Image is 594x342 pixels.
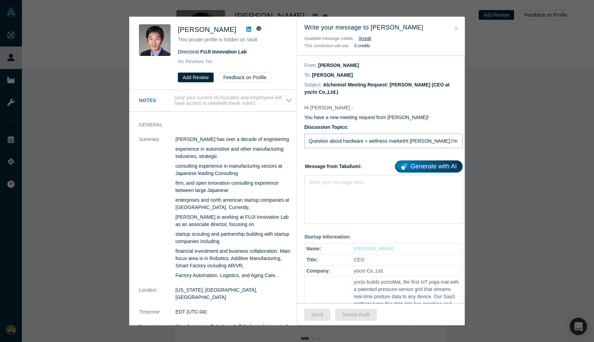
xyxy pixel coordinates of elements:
[174,95,285,107] p: (only your current co-founders and employees will have access to view/edit these notes)
[139,136,175,286] dt: Summary
[304,114,463,121] p: You have a new meeting request from [PERSON_NAME]!
[354,43,370,48] b: 0 credits
[453,25,460,33] button: Close
[335,309,377,321] button: Saveto Draft
[312,72,353,78] dd: [PERSON_NAME]
[304,72,311,79] dt: To:
[395,160,463,173] a: Generate with AI
[175,180,292,194] p: firm, and open innovation consulting experience between large Japanese
[175,145,292,160] p: experience in automotive and other manufacturing industries, strategic
[139,97,173,104] h3: Notes
[304,23,457,32] h3: Write your message to [PERSON_NAME]
[318,62,359,68] dd: [PERSON_NAME]
[304,36,354,41] span: Available message credits:
[178,73,214,82] button: Add Review
[304,309,330,321] button: Send
[178,36,287,43] p: This private profile is hidden on Vault
[178,59,212,64] span: No Reviews Yet
[304,104,463,111] p: Hi [PERSON_NAME] -
[139,286,175,308] dt: Location
[139,24,171,56] img: Daisuke Nogiwa's Profile Image
[139,95,292,107] button: Notes (only your current co-founders and employees will have access to view/edit these notes)
[304,158,463,173] label: Message from Takafumi:
[304,175,463,224] div: rdw-wrapper
[175,136,292,143] p: [PERSON_NAME] has over a decade of engineering
[304,62,317,69] dt: From:
[304,81,322,89] dt: Subject:
[175,162,292,177] p: consulting experience in manufacturing sectors at Japanese leading Consulting
[175,231,292,245] p: startup scouting and partnership building with startup companies including
[178,49,247,55] span: Director at
[175,308,292,316] dd: EDT (UTC-04)
[175,214,292,228] p: [PERSON_NAME] is working at FUJI Innovation Lab as an associate director, focusing on
[175,248,292,269] p: financial investment and business collaboration. Main focus area is in Robotics, Additive Manufac...
[309,177,458,185] div: rdw-editor
[139,121,282,128] h3: General
[139,308,175,323] dt: Timezone
[175,286,292,301] dd: [US_STATE], [GEOGRAPHIC_DATA], [GEOGRAPHIC_DATA]
[359,35,371,42] button: 0credit
[178,26,236,33] span: [PERSON_NAME]
[175,197,292,211] p: enterprises and north american startup companies at [GEOGRAPHIC_DATA]. Currently,
[304,43,349,48] span: This connection will use:
[304,82,449,95] dd: Alchemist Meeting Request: [PERSON_NAME] (CEO at yocto Co.,Ltd.)
[200,49,247,55] a: FUJI Innovation Lab
[304,124,463,131] label: Discussion Topics:
[175,272,292,279] p: Factory Automation, Logistics, and Aging Care, .
[218,73,272,82] button: Feedback on Profile
[175,324,288,336] span: Manufacturing · Robotics · IIoT (Industrial Internet of Things) · Additive Manufacturing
